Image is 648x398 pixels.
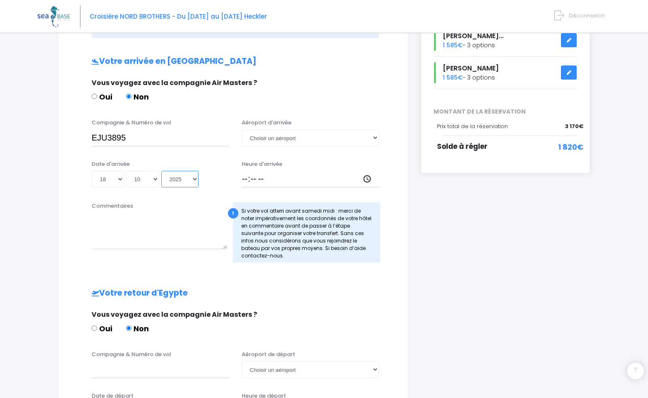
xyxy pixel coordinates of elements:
div: - 3 options [427,30,583,51]
span: [PERSON_NAME] [443,63,499,73]
label: Heure d'arrivée [242,160,282,168]
span: Prix total de la réservation [437,122,508,130]
label: Oui [92,91,112,102]
span: [PERSON_NAME]... [443,31,504,41]
span: Solde à régler [437,141,488,151]
input: Non [126,94,131,99]
label: Aéroport d'arrivée [242,119,291,127]
label: Non [126,91,149,102]
span: Croisière NORD BROTHERS - Du [DATE] au [DATE] Heckler [90,12,267,21]
div: - 3 options [427,62,583,83]
span: MONTANT DE LA RÉSERVATION [427,107,583,116]
span: 1 585€ [443,73,463,82]
h2: Votre arrivée en [GEOGRAPHIC_DATA] [75,57,391,66]
div: Si votre vol atterri avant samedi midi : merci de noter impérativement les coordonnés de votre hô... [233,202,381,262]
input: Oui [92,325,97,331]
span: 1 820€ [558,141,583,153]
label: Commentaires [92,202,133,210]
label: Oui [92,323,112,334]
input: Non [126,325,131,331]
input: Oui [92,94,97,99]
span: Vous voyagez avec la compagnie Air Masters ? [92,78,257,87]
span: 3 170€ [565,122,583,131]
span: Vous voyagez avec la compagnie Air Masters ? [92,310,257,319]
label: Compagnie & Numéro de vol [92,350,171,359]
label: Date d'arrivée [92,160,130,168]
h2: Votre retour d'Egypte [75,289,391,298]
label: Compagnie & Numéro de vol [92,119,171,127]
label: Aéroport de départ [242,350,295,359]
label: Non [126,323,149,334]
span: 1 585€ [443,41,463,49]
div: ! [228,208,238,218]
span: Déconnexion [569,12,605,19]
